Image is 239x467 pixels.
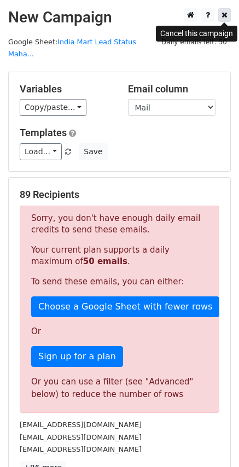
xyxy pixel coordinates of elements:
p: Sorry, you don't have enough daily email credits to send these emails. [31,213,208,236]
p: Or [31,326,208,337]
h5: Variables [20,83,112,95]
small: [EMAIL_ADDRESS][DOMAIN_NAME] [20,445,142,453]
button: Save [79,143,107,160]
a: Sign up for a plan [31,346,123,367]
a: Templates [20,127,67,138]
iframe: Chat Widget [184,415,239,467]
div: Or you can use a filter (see "Advanced" below) to reduce the number of rows [31,376,208,400]
small: Google Sheet: [8,38,136,59]
a: Copy/paste... [20,99,86,116]
a: Load... [20,143,62,160]
a: India Mart Lead Status Maha... [8,38,136,59]
small: [EMAIL_ADDRESS][DOMAIN_NAME] [20,433,142,441]
h2: New Campaign [8,8,231,27]
h5: Email column [128,83,220,95]
div: Cancel this campaign [156,26,237,42]
h5: 89 Recipients [20,189,219,201]
a: Daily emails left: 50 [158,38,231,46]
strong: 50 emails [83,256,127,266]
p: To send these emails, you can either: [31,276,208,288]
a: Choose a Google Sheet with fewer rows [31,296,219,317]
p: Your current plan supports a daily maximum of . [31,244,208,267]
small: [EMAIL_ADDRESS][DOMAIN_NAME] [20,421,142,429]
